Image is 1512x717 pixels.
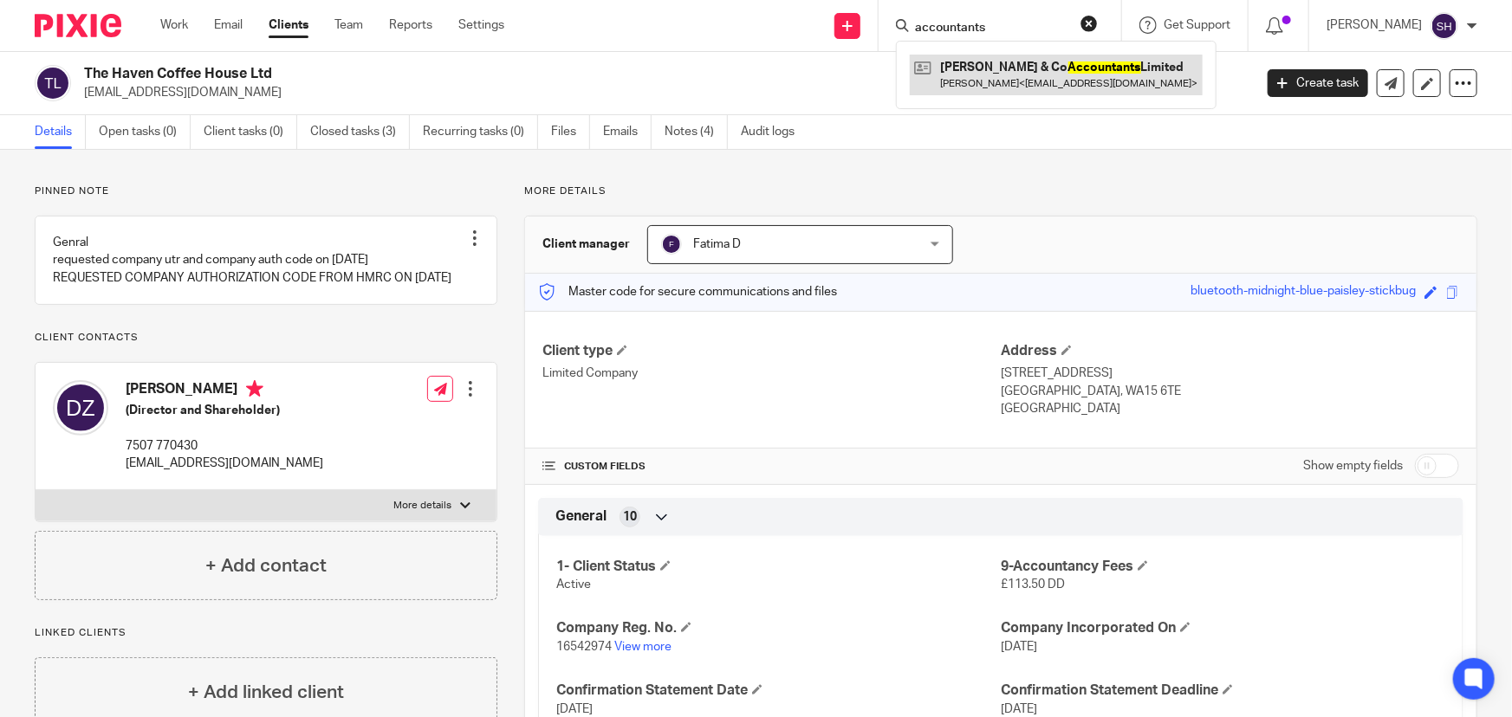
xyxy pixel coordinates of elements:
[205,552,327,579] h4: + Add contact
[1001,578,1065,591] span: £113.50 DD
[84,84,1242,101] p: [EMAIL_ADDRESS][DOMAIN_NAME]
[614,641,672,653] a: View more
[204,115,297,149] a: Client tasks (0)
[556,619,1001,637] h4: Company Reg. No.
[1001,703,1037,715] span: [DATE]
[458,16,504,34] a: Settings
[1001,383,1459,400] p: [GEOGRAPHIC_DATA], WA15 6TE
[524,184,1477,198] p: More details
[542,460,1001,474] h4: CUSTOM FIELDS
[35,184,497,198] p: Pinned note
[555,507,607,526] span: General
[1001,400,1459,417] p: [GEOGRAPHIC_DATA]
[53,380,108,436] img: svg%3E
[1001,641,1037,653] span: [DATE]
[1001,558,1445,576] h4: 9-Accountancy Fees
[551,115,590,149] a: Files
[126,380,323,402] h4: [PERSON_NAME]
[160,16,188,34] a: Work
[741,115,808,149] a: Audit logs
[423,115,538,149] a: Recurring tasks (0)
[556,578,591,591] span: Active
[1001,681,1445,700] h4: Confirmation Statement Deadline
[334,16,363,34] a: Team
[1164,19,1230,31] span: Get Support
[542,365,1001,382] p: Limited Company
[84,65,1010,83] h2: The Haven Coffee House Ltd
[603,115,652,149] a: Emails
[1001,619,1445,637] h4: Company Incorporated On
[1431,12,1458,40] img: svg%3E
[389,16,432,34] a: Reports
[1268,69,1368,97] a: Create task
[35,65,71,101] img: svg%3E
[126,437,323,455] p: 7507 770430
[542,342,1001,360] h4: Client type
[542,236,630,253] h3: Client manager
[35,14,121,37] img: Pixie
[393,499,451,513] p: More details
[188,679,344,706] h4: + Add linked client
[1001,365,1459,382] p: [STREET_ADDRESS]
[538,283,837,300] p: Master code for secure communications and files
[1191,282,1416,302] div: bluetooth-midnight-blue-paisley-stickbug
[310,115,410,149] a: Closed tasks (3)
[623,508,637,526] span: 10
[661,234,682,255] img: svg%3E
[556,641,612,653] span: 16542974
[693,238,741,250] span: Fatima D
[556,681,1001,700] h4: Confirmation Statement Date
[126,402,323,419] h5: (Director and Shareholder)
[126,455,323,472] p: [EMAIL_ADDRESS][DOMAIN_NAME]
[556,558,1001,576] h4: 1- Client Status
[214,16,243,34] a: Email
[35,115,86,149] a: Details
[913,21,1069,36] input: Search
[269,16,308,34] a: Clients
[665,115,728,149] a: Notes (4)
[556,703,593,715] span: [DATE]
[1080,15,1098,32] button: Clear
[1001,342,1459,360] h4: Address
[99,115,191,149] a: Open tasks (0)
[1303,457,1403,475] label: Show empty fields
[35,626,497,640] p: Linked clients
[246,380,263,397] i: Primary
[35,331,497,345] p: Client contacts
[1327,16,1422,34] p: [PERSON_NAME]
